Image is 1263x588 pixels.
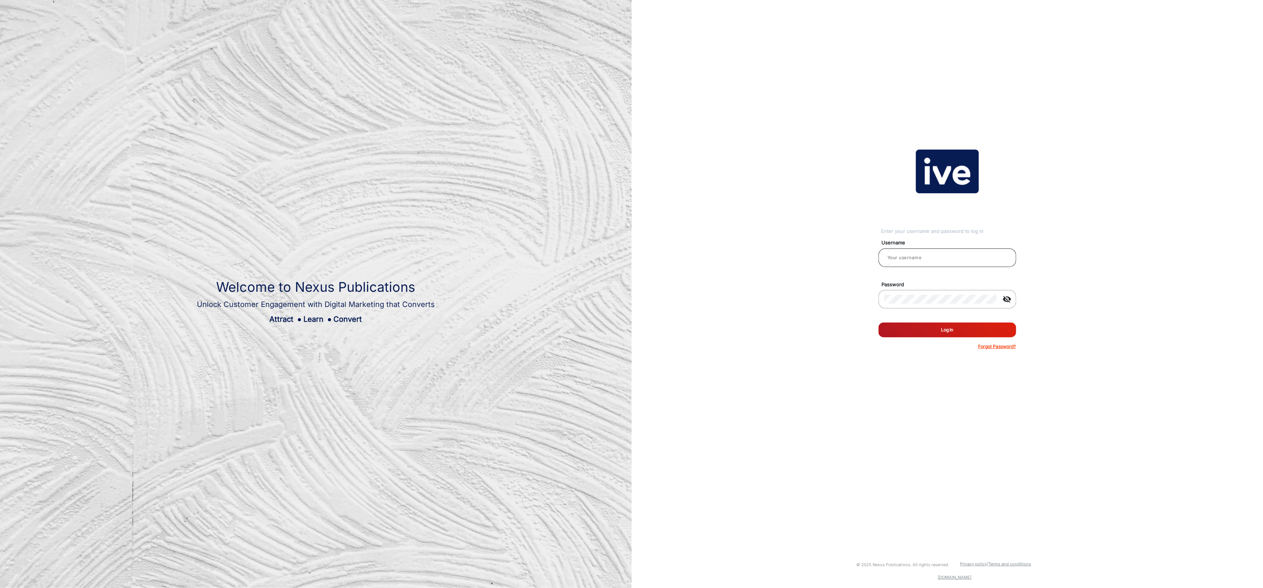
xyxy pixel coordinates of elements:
mat-icon: visibility_off [998,295,1016,304]
span: ● [327,315,332,324]
a: | [987,561,989,567]
p: Forgot Password? [978,343,1016,350]
div: Enter your username and password to log in [881,228,1016,235]
mat-label: Username [876,239,1025,247]
div: Unlock Customer Engagement with Digital Marketing that Converts [197,299,435,310]
button: Log In [879,323,1016,337]
h1: Welcome to Nexus Publications [197,279,435,295]
div: Attract Learn Convert [197,314,435,325]
img: vmg-logo [916,150,979,193]
small: © 2025 Nexus Publications. All rights reserved. [856,562,949,567]
a: Terms and conditions [989,561,1031,567]
a: Privacy policy [960,561,987,567]
mat-label: Password [876,281,1025,288]
input: Your username [884,253,1010,262]
span: ● [297,315,302,324]
a: [DOMAIN_NAME] [938,575,971,580]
